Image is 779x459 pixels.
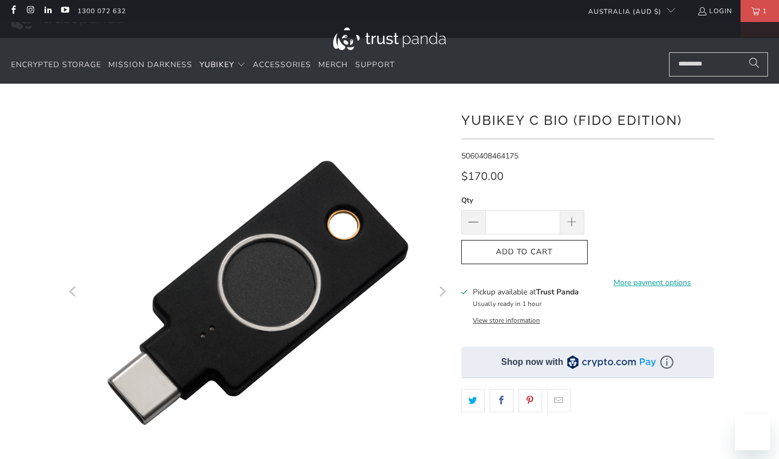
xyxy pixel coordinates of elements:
span: Support [355,59,395,70]
span: 5060408464175 [461,151,518,161]
a: Login [697,5,732,17]
a: Mission Darkness [108,52,192,78]
label: Qty [461,194,584,206]
a: Encrypted Storage [11,52,101,78]
span: Merch [318,59,348,70]
a: More payment options [591,277,714,289]
div: Shop now with [501,356,563,368]
summary: YubiKey [200,52,246,78]
b: Trust Panda [536,287,579,297]
small: Usually ready in 1 hour [473,299,542,308]
span: Add to Cart [473,248,576,257]
h1: YubiKey C Bio (FIDO Edition) [461,108,714,130]
img: Trust Panda Australia [333,28,446,50]
input: Search... [669,52,768,76]
a: Merch [318,52,348,78]
a: Trust Panda Australia on Facebook [8,7,18,15]
span: Accessories [253,59,311,70]
button: View store information [473,316,540,325]
a: Support [355,52,395,78]
a: Share this on Twitter [461,389,485,412]
span: Mission Darkness [108,59,192,70]
a: Accessories [253,52,311,78]
a: Share this on Facebook [490,389,513,412]
a: Trust Panda Australia on Instagram [25,7,35,15]
a: Email this to a friend [547,389,571,412]
h3: Pickup available at [473,286,579,298]
nav: Translation missing: en.navigation.header.main_nav [11,52,395,78]
span: YubiKey [200,59,234,70]
button: Search [741,52,768,76]
a: Trust Panda Australia on YouTube [60,7,69,15]
iframe: Button to launch messaging window, 5 unread messages [735,415,770,450]
iframe: Number of unread messages [750,413,772,424]
a: 1300 072 632 [78,5,126,17]
button: Add to Cart [461,240,588,265]
a: Share this on Pinterest [518,389,542,412]
span: $170.00 [461,169,504,184]
span: Encrypted Storage [11,59,101,70]
a: Trust Panda Australia on LinkedIn [43,7,52,15]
